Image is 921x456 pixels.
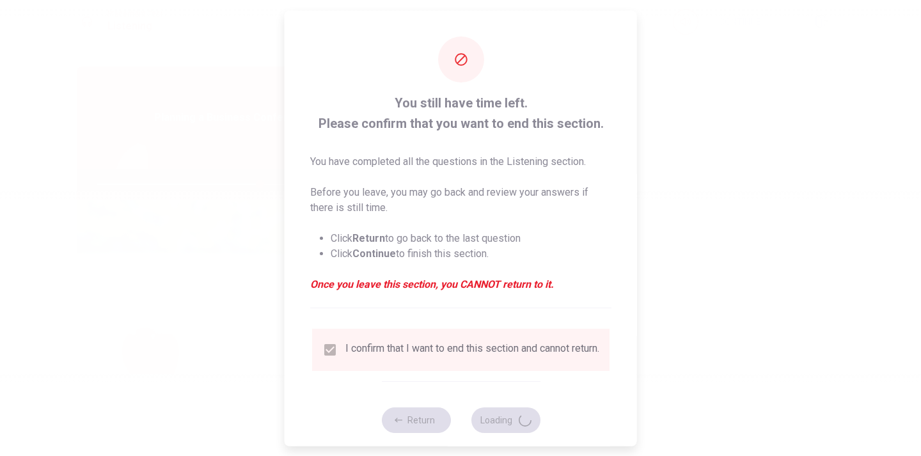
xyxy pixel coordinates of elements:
[310,184,611,215] p: Before you leave, you may go back and review your answers if there is still time.
[471,407,540,432] button: Loading
[331,246,611,261] li: Click to finish this section.
[345,342,599,357] div: I confirm that I want to end this section and cannot return.
[381,407,450,432] button: Return
[352,232,385,244] strong: Return
[310,276,611,292] em: Once you leave this section, you CANNOT return to it.
[352,247,396,259] strong: Continue
[310,92,611,133] span: You still have time left. Please confirm that you want to end this section.
[310,153,611,169] p: You have completed all the questions in the Listening section.
[331,230,611,246] li: Click to go back to the last question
